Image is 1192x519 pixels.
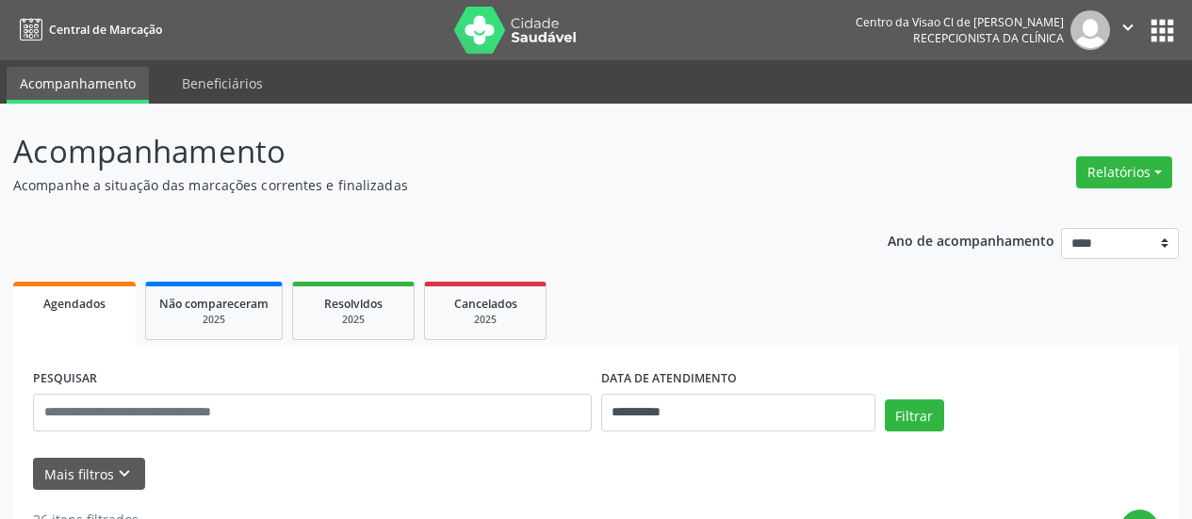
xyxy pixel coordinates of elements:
[1070,10,1110,50] img: img
[159,313,269,327] div: 2025
[454,296,517,312] span: Cancelados
[888,228,1054,251] p: Ano de acompanhamento
[13,175,829,195] p: Acompanhe a situação das marcações correntes e finalizadas
[43,296,106,312] span: Agendados
[1076,156,1172,188] button: Relatórios
[438,313,532,327] div: 2025
[7,67,149,104] a: Acompanhamento
[885,399,944,431] button: Filtrar
[601,365,737,394] label: DATA DE ATENDIMENTO
[1146,14,1179,47] button: apps
[913,30,1064,46] span: Recepcionista da clínica
[33,458,145,491] button: Mais filtroskeyboard_arrow_down
[1110,10,1146,50] button: 
[33,365,97,394] label: PESQUISAR
[1118,17,1138,38] i: 
[159,296,269,312] span: Não compareceram
[49,22,162,38] span: Central de Marcação
[324,296,383,312] span: Resolvidos
[13,128,829,175] p: Acompanhamento
[169,67,276,100] a: Beneficiários
[856,14,1064,30] div: Centro da Visao Cl de [PERSON_NAME]
[306,313,400,327] div: 2025
[114,463,135,484] i: keyboard_arrow_down
[13,14,162,45] a: Central de Marcação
